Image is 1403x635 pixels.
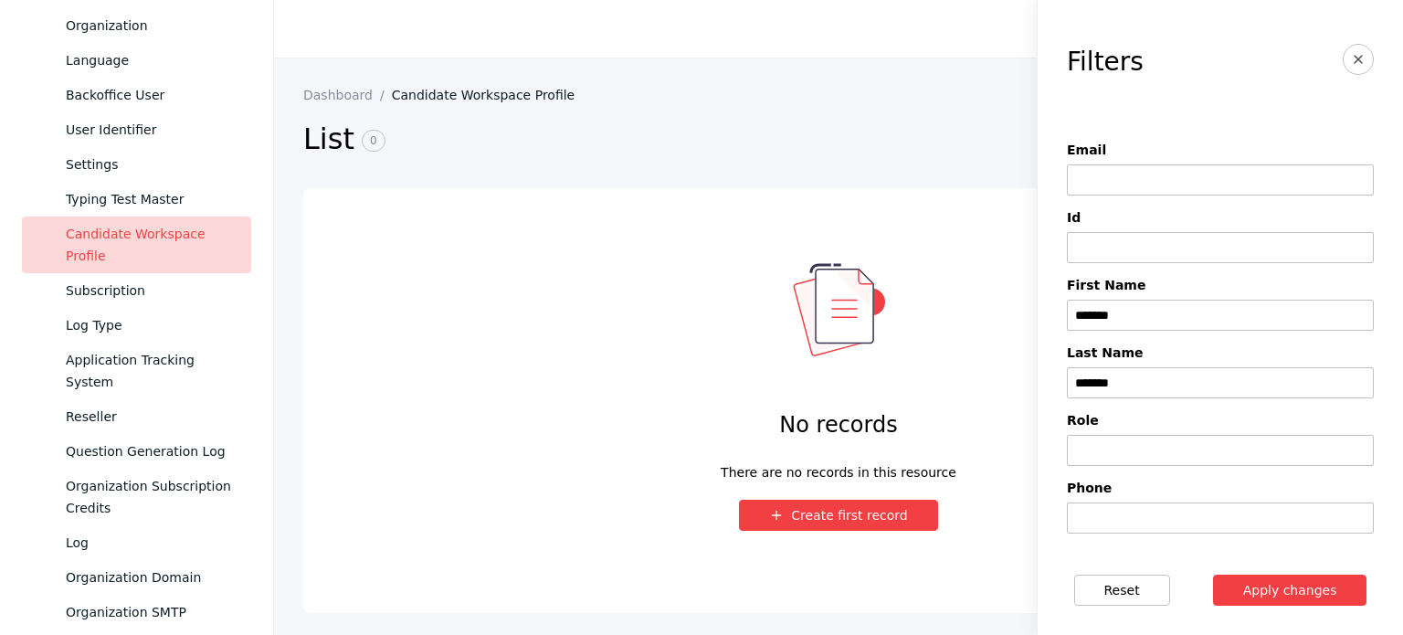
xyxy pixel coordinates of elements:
a: Question Generation Log [22,434,251,469]
div: Reseller [66,406,237,428]
label: Id [1067,210,1374,225]
div: User Identifier [66,119,237,141]
a: Dashboard [303,88,392,102]
button: Apply changes [1213,575,1367,606]
div: Organization Subscription Credits [66,475,237,519]
a: User Identifier [22,112,251,147]
button: Create first record [739,500,938,531]
h2: List [303,121,1068,159]
div: There are no records in this resource [721,461,956,471]
label: Email [1067,143,1374,157]
label: Role [1067,413,1374,428]
div: Typing Test Master [66,188,237,210]
a: Organization Domain [22,560,251,595]
div: Organization Domain [66,566,237,588]
a: Organization [22,8,251,43]
a: Application Tracking System [22,343,251,399]
a: Language [22,43,251,78]
div: Log [66,532,237,554]
a: Settings [22,147,251,182]
label: Phone [1067,481,1374,495]
div: Organization [66,15,237,37]
label: First Name [1067,278,1374,292]
a: Candidate Workspace Profile [392,88,590,102]
a: Backoffice User [22,78,251,112]
div: Settings [66,153,237,175]
div: Organization SMTP [66,601,237,623]
a: Log [22,525,251,560]
a: Organization Subscription Credits [22,469,251,525]
a: Reseller [22,399,251,434]
h3: Filters [1067,48,1144,77]
a: Typing Test Master [22,182,251,217]
div: Candidate Workspace Profile [66,223,237,267]
div: Backoffice User [66,84,237,106]
div: Log Type [66,314,237,336]
div: Subscription [66,280,237,302]
a: Candidate Workspace Profile [22,217,251,273]
div: Language [66,49,237,71]
label: Last Name [1067,345,1374,360]
span: 0 [362,130,385,152]
button: Reset [1074,575,1170,606]
div: Application Tracking System [66,349,237,393]
h4: No records [779,410,897,439]
div: Question Generation Log [66,440,237,462]
a: Organization SMTP [22,595,251,630]
a: Log Type [22,308,251,343]
a: Subscription [22,273,251,308]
